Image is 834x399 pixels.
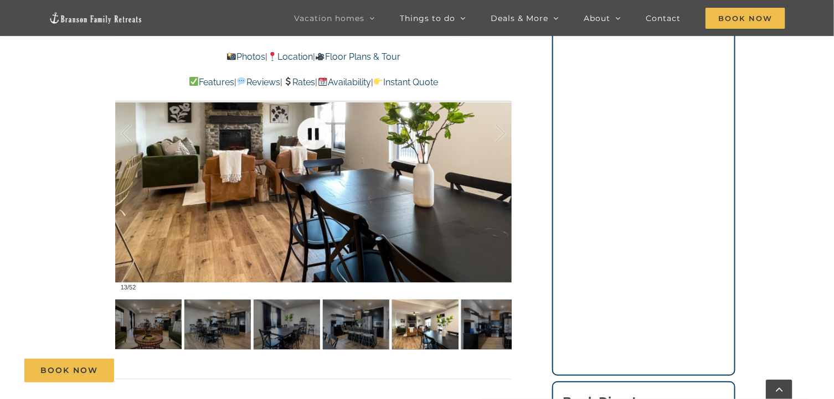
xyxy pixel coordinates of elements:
img: 03-Wildflower-Lodge-at-Table-Rock-Lake-Branson-Family-Retreats-vacation-home-rental-1135-scaled.j... [392,300,459,350]
img: Branson Family Retreats Logo [49,12,142,24]
a: Reviews [236,77,280,87]
img: 02-Wildflower-Lodge-at-Table-Rock-Lake-Branson-Family-Retreats-vacation-home-rental-1126-scaled.j... [115,300,182,350]
img: 👉 [374,77,383,86]
a: Floor Plans & Tour [315,51,400,62]
a: Rates [282,77,315,87]
img: 03-Wildflower-Lodge-at-Table-Rock-Lake-Branson-Family-Retreats-vacation-home-rental-1128-scaled.j... [184,300,251,350]
span: Deals & More [491,14,548,22]
a: Book Now [24,359,114,382]
a: Photos [226,51,265,62]
img: 03-Wildflower-Lodge-at-Table-Rock-Lake-Branson-Family-Retreats-vacation-home-rental-1129-scaled.j... [254,300,320,350]
span: Contact [646,14,681,22]
a: Location [267,51,313,62]
img: ✅ [189,77,198,86]
span: About [584,14,610,22]
span: Book Now [40,366,98,375]
img: 💬 [237,77,246,86]
p: | | | | [115,75,512,90]
p: | | [115,50,512,64]
span: Things to do [400,14,455,22]
img: 04-Wildflower-Lodge-at-Table-Rock-Lake-Branson-Family-Retreats-vacation-home-rental-1131-scaled.j... [461,300,528,350]
span: Book Now [706,8,785,29]
img: 🎥 [316,52,325,61]
img: 📸 [227,52,236,61]
img: 📆 [318,77,327,86]
img: 03-Wildflower-Lodge-at-Table-Rock-Lake-Branson-Family-Retreats-vacation-home-rental-1130-scaled.j... [323,300,389,350]
img: 💲 [284,77,292,86]
span: Vacation homes [294,14,364,22]
a: Availability [318,77,371,87]
a: Features [189,77,234,87]
img: 📍 [268,52,277,61]
a: Instant Quote [373,77,438,87]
